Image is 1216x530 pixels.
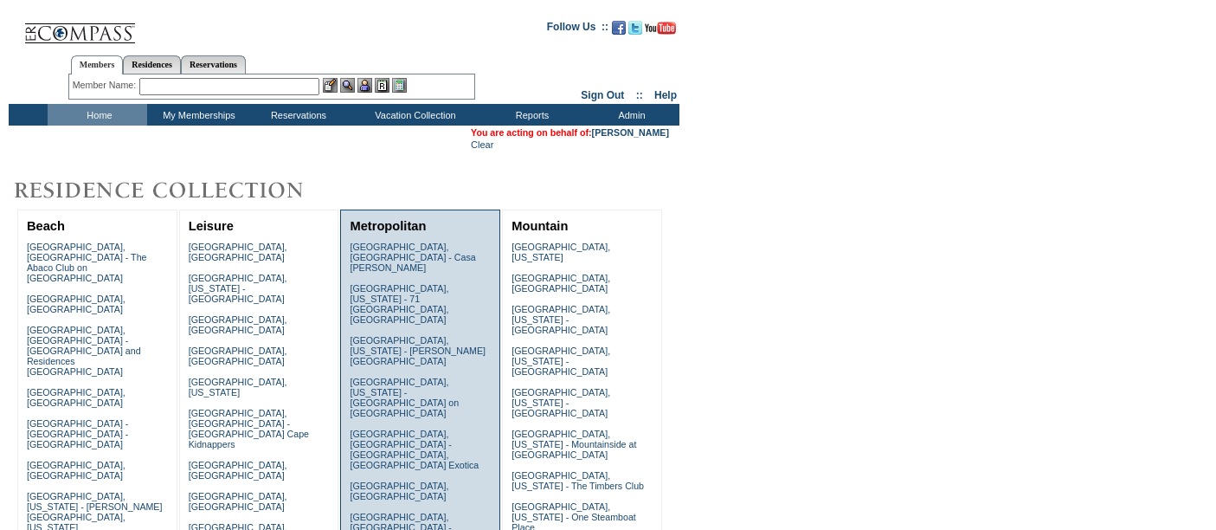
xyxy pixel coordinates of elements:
[592,127,669,138] a: [PERSON_NAME]
[471,127,669,138] span: You are acting on behalf of:
[581,89,624,101] a: Sign Out
[628,21,642,35] img: Follow us on Twitter
[511,346,610,377] a: [GEOGRAPHIC_DATA], [US_STATE] - [GEOGRAPHIC_DATA]
[511,273,610,294] a: [GEOGRAPHIC_DATA], [GEOGRAPHIC_DATA]
[645,22,676,35] img: Subscribe to our YouTube Channel
[189,408,309,449] a: [GEOGRAPHIC_DATA], [GEOGRAPHIC_DATA] - [GEOGRAPHIC_DATA] Cape Kidnappers
[189,314,287,335] a: [GEOGRAPHIC_DATA], [GEOGRAPHIC_DATA]
[48,104,147,126] td: Home
[189,346,287,366] a: [GEOGRAPHIC_DATA], [GEOGRAPHIC_DATA]
[27,325,141,377] a: [GEOGRAPHIC_DATA], [GEOGRAPHIC_DATA] - [GEOGRAPHIC_DATA] and Residences [GEOGRAPHIC_DATA]
[247,104,346,126] td: Reservations
[480,104,580,126] td: Reports
[9,173,346,208] img: Destinations by Exclusive Resorts
[511,242,610,262] a: [GEOGRAPHIC_DATA], [US_STATE]
[645,26,676,36] a: Subscribe to our YouTube Channel
[612,21,626,35] img: Become our fan on Facebook
[123,55,181,74] a: Residences
[27,242,147,283] a: [GEOGRAPHIC_DATA], [GEOGRAPHIC_DATA] - The Abaco Club on [GEOGRAPHIC_DATA]
[323,78,338,93] img: b_edit.gif
[9,26,23,27] img: i.gif
[346,104,480,126] td: Vacation Collection
[350,481,448,501] a: [GEOGRAPHIC_DATA], [GEOGRAPHIC_DATA]
[350,429,479,470] a: [GEOGRAPHIC_DATA], [GEOGRAPHIC_DATA] - [GEOGRAPHIC_DATA], [GEOGRAPHIC_DATA] Exotica
[612,26,626,36] a: Become our fan on Facebook
[189,273,287,304] a: [GEOGRAPHIC_DATA], [US_STATE] - [GEOGRAPHIC_DATA]
[350,335,486,366] a: [GEOGRAPHIC_DATA], [US_STATE] - [PERSON_NAME][GEOGRAPHIC_DATA]
[511,470,644,491] a: [GEOGRAPHIC_DATA], [US_STATE] - The Timbers Club
[147,104,247,126] td: My Memberships
[189,491,287,512] a: [GEOGRAPHIC_DATA], [GEOGRAPHIC_DATA]
[189,377,287,397] a: [GEOGRAPHIC_DATA], [US_STATE]
[511,304,610,335] a: [GEOGRAPHIC_DATA], [US_STATE] - [GEOGRAPHIC_DATA]
[547,19,608,40] td: Follow Us ::
[511,429,636,460] a: [GEOGRAPHIC_DATA], [US_STATE] - Mountainside at [GEOGRAPHIC_DATA]
[71,55,124,74] a: Members
[189,219,234,233] a: Leisure
[350,283,448,325] a: [GEOGRAPHIC_DATA], [US_STATE] - 71 [GEOGRAPHIC_DATA], [GEOGRAPHIC_DATA]
[636,89,643,101] span: ::
[350,219,426,233] a: Metropolitan
[471,139,493,150] a: Clear
[350,242,475,273] a: [GEOGRAPHIC_DATA], [GEOGRAPHIC_DATA] - Casa [PERSON_NAME]
[189,242,287,262] a: [GEOGRAPHIC_DATA], [GEOGRAPHIC_DATA]
[189,460,287,481] a: [GEOGRAPHIC_DATA], [GEOGRAPHIC_DATA]
[357,78,372,93] img: Impersonate
[73,78,139,93] div: Member Name:
[654,89,677,101] a: Help
[511,387,610,418] a: [GEOGRAPHIC_DATA], [US_STATE] - [GEOGRAPHIC_DATA]
[340,78,355,93] img: View
[511,219,568,233] a: Mountain
[27,418,128,449] a: [GEOGRAPHIC_DATA] - [GEOGRAPHIC_DATA] - [GEOGRAPHIC_DATA]
[27,387,125,408] a: [GEOGRAPHIC_DATA], [GEOGRAPHIC_DATA]
[181,55,246,74] a: Reservations
[23,9,136,44] img: Compass Home
[350,377,459,418] a: [GEOGRAPHIC_DATA], [US_STATE] - [GEOGRAPHIC_DATA] on [GEOGRAPHIC_DATA]
[27,219,65,233] a: Beach
[392,78,407,93] img: b_calculator.gif
[375,78,389,93] img: Reservations
[27,294,125,314] a: [GEOGRAPHIC_DATA], [GEOGRAPHIC_DATA]
[580,104,679,126] td: Admin
[27,460,125,481] a: [GEOGRAPHIC_DATA], [GEOGRAPHIC_DATA]
[628,26,642,36] a: Follow us on Twitter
